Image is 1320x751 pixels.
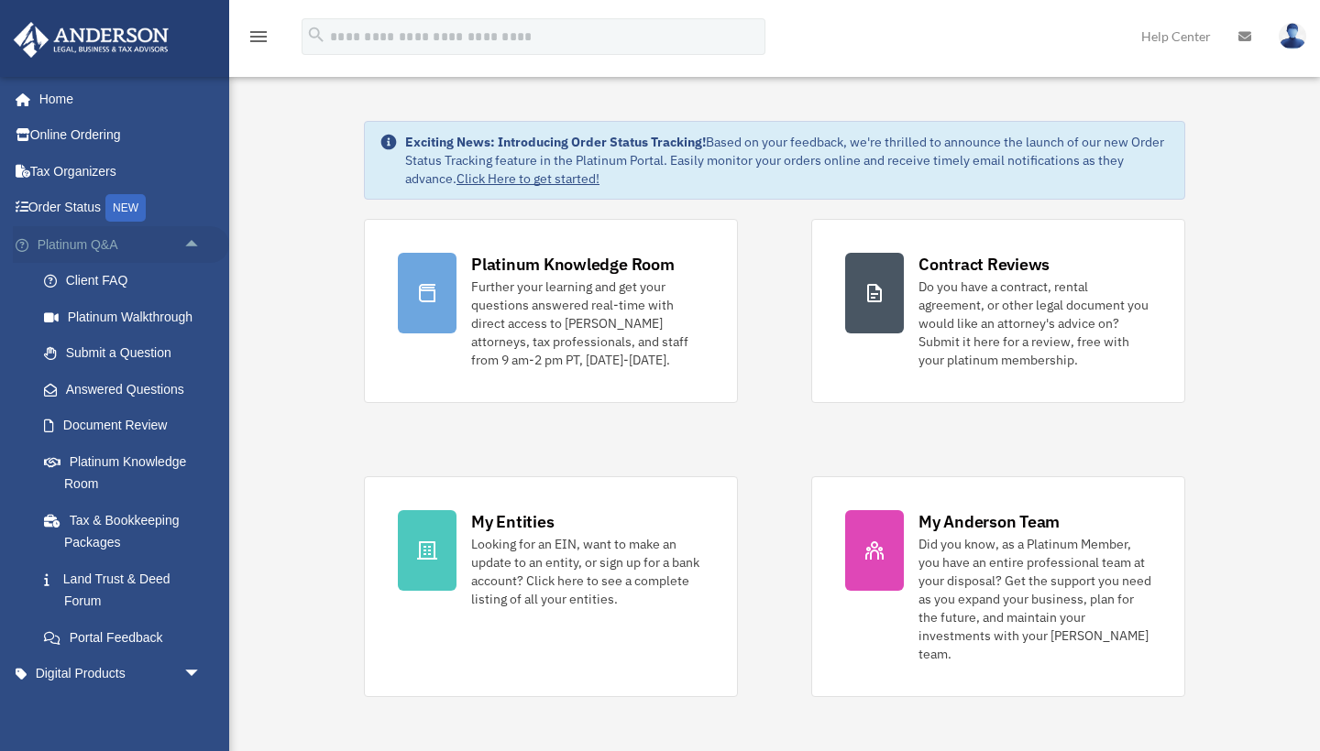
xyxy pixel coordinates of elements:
[26,502,229,561] a: Tax & Bookkeeping Packages
[918,535,1151,663] div: Did you know, as a Platinum Member, you have an entire professional team at your disposal? Get th...
[471,535,704,608] div: Looking for an EIN, want to make an update to an entity, or sign up for a bank account? Click her...
[471,510,554,533] div: My Entities
[364,219,738,403] a: Platinum Knowledge Room Further your learning and get your questions answered real-time with dire...
[26,619,229,656] a: Portal Feedback
[405,133,1170,188] div: Based on your feedback, we're thrilled to announce the launch of our new Order Status Tracking fe...
[183,226,220,264] span: arrow_drop_up
[26,299,229,335] a: Platinum Walkthrough
[105,194,146,222] div: NEW
[364,476,738,697] a: My Entities Looking for an EIN, want to make an update to an entity, or sign up for a bank accoun...
[918,253,1050,276] div: Contract Reviews
[13,656,229,692] a: Digital Productsarrow_drop_down
[26,263,229,299] a: Client FAQ
[471,278,704,369] div: Further your learning and get your questions answered real-time with direct access to [PERSON_NAM...
[918,278,1151,369] div: Do you have a contract, rental agreement, or other legal document you would like an attorney's ad...
[26,561,229,619] a: Land Trust & Deed Forum
[8,22,174,58] img: Anderson Advisors Platinum Portal
[811,219,1185,403] a: Contract Reviews Do you have a contract, rental agreement, or other legal document you would like...
[247,32,269,48] a: menu
[456,170,599,187] a: Click Here to get started!
[1279,23,1306,49] img: User Pic
[13,153,229,190] a: Tax Organizers
[13,226,229,263] a: Platinum Q&Aarrow_drop_up
[26,443,229,502] a: Platinum Knowledge Room
[26,408,229,444] a: Document Review
[306,25,326,45] i: search
[183,656,220,693] span: arrow_drop_down
[918,510,1060,533] div: My Anderson Team
[26,371,229,408] a: Answered Questions
[13,81,220,117] a: Home
[405,134,706,150] strong: Exciting News: Introducing Order Status Tracking!
[26,335,229,372] a: Submit a Question
[471,253,675,276] div: Platinum Knowledge Room
[13,190,229,227] a: Order StatusNEW
[247,26,269,48] i: menu
[811,476,1185,697] a: My Anderson Team Did you know, as a Platinum Member, you have an entire professional team at your...
[13,117,229,154] a: Online Ordering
